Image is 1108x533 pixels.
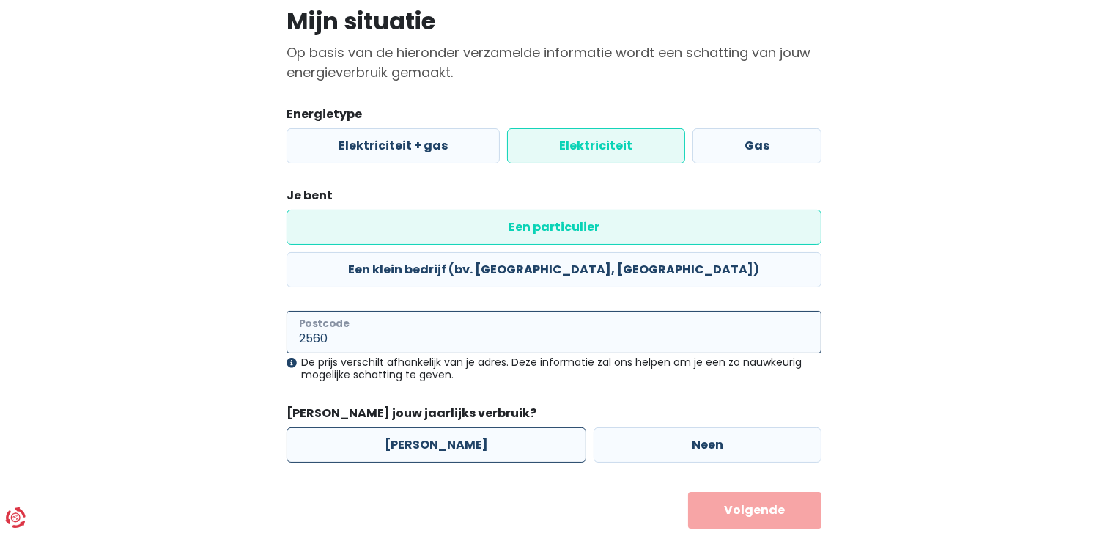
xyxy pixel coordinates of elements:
[287,7,821,35] h1: Mijn situatie
[287,210,821,245] label: Een particulier
[287,187,821,210] legend: Je bent
[287,405,821,427] legend: [PERSON_NAME] jouw jaarlijks verbruik?
[507,128,684,163] label: Elektriciteit
[287,252,821,287] label: Een klein bedrijf (bv. [GEOGRAPHIC_DATA], [GEOGRAPHIC_DATA])
[287,311,821,353] input: 1000
[287,43,821,82] p: Op basis van de hieronder verzamelde informatie wordt een schatting van jouw energieverbruik gema...
[287,106,821,128] legend: Energietype
[287,128,500,163] label: Elektriciteit + gas
[688,492,822,529] button: Volgende
[594,427,821,463] label: Neen
[692,128,821,163] label: Gas
[287,356,821,381] div: De prijs verschilt afhankelijk van je adres. Deze informatie zal ons helpen om je een zo nauwkeur...
[287,427,586,463] label: [PERSON_NAME]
